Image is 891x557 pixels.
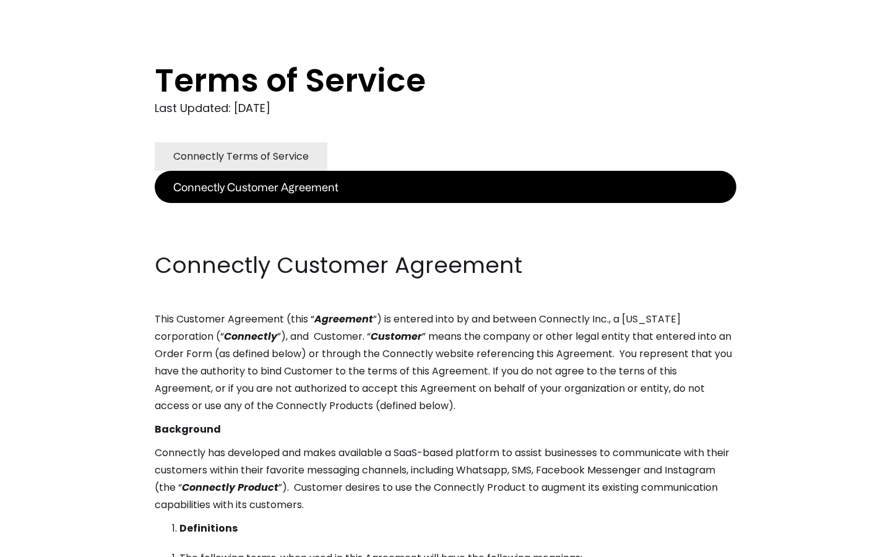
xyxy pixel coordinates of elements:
[179,521,238,535] strong: Definitions
[155,62,687,99] h1: Terms of Service
[155,203,736,220] p: ‍
[25,535,74,553] ul: Language list
[155,444,736,514] p: Connectly has developed and makes available a SaaS-based platform to assist businesses to communi...
[314,312,373,326] em: Agreement
[155,227,736,244] p: ‍
[182,480,278,494] em: Connectly Product
[173,148,309,165] div: Connectly Terms of Service
[155,311,736,415] p: This Customer Agreement (this “ ”) is entered into by and between Connectly Inc., a [US_STATE] co...
[155,422,221,436] strong: Background
[155,250,736,281] h2: Connectly Customer Agreement
[12,534,74,553] aside: Language selected: English
[155,99,736,118] div: Last Updated: [DATE]
[173,178,338,196] div: Connectly Customer Agreement
[224,329,277,343] em: Connectly
[371,329,422,343] em: Customer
